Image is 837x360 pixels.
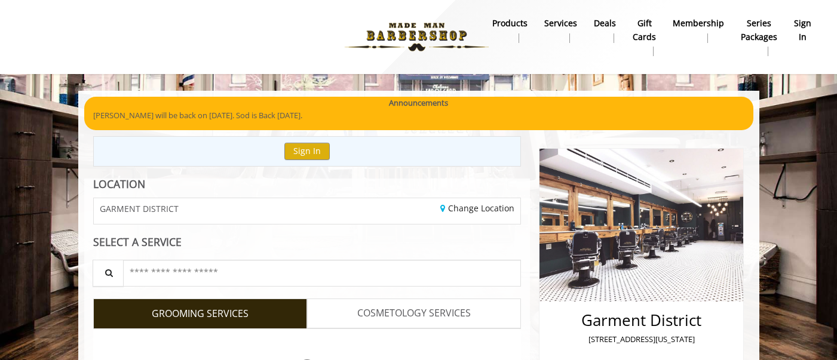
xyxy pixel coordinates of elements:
b: gift cards [633,17,656,44]
a: Gift cardsgift cards [624,15,664,59]
b: products [492,17,528,30]
b: Membership [673,17,724,30]
span: GARMENT DISTRICT [100,204,179,213]
a: Series packagesSeries packages [732,15,786,59]
b: Announcements [389,97,448,109]
p: [PERSON_NAME] will be back on [DATE]. Sod is Back [DATE]. [93,109,744,122]
b: Services [544,17,577,30]
img: Made Man Barbershop logo [335,4,499,70]
a: sign insign in [786,15,820,46]
a: DealsDeals [585,15,624,46]
b: Series packages [741,17,777,44]
button: Service Search [93,260,124,287]
a: Change Location [440,202,514,214]
b: LOCATION [93,177,145,191]
b: Deals [594,17,616,30]
b: sign in [794,17,811,44]
a: MembershipMembership [664,15,732,46]
p: [STREET_ADDRESS][US_STATE] [553,333,730,346]
a: Productsproducts [484,15,536,46]
button: Sign In [284,143,330,160]
span: COSMETOLOGY SERVICES [357,306,471,321]
div: SELECT A SERVICE [93,236,522,248]
span: GROOMING SERVICES [152,306,249,322]
h2: Garment District [553,312,730,329]
a: ServicesServices [536,15,585,46]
